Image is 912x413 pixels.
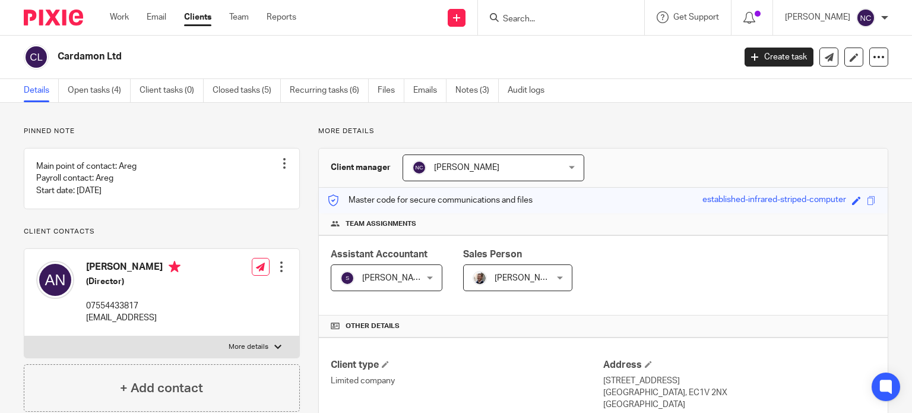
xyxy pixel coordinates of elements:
a: Reports [267,11,296,23]
img: svg%3E [412,160,426,175]
p: 07554433817 [86,300,180,312]
img: Pixie [24,10,83,26]
h4: + Add contact [120,379,203,398]
p: Limited company [331,375,603,387]
span: Team assignments [346,219,416,229]
img: svg%3E [856,8,875,27]
span: [PERSON_NAME] K V [362,274,442,282]
h5: (Director) [86,276,180,288]
span: Assistant Accountant [331,250,427,259]
span: Get Support [673,13,719,21]
h4: Client type [331,359,603,371]
p: [PERSON_NAME] [785,11,850,23]
img: svg%3E [340,271,354,285]
a: Files [378,79,404,102]
h4: Address [603,359,876,371]
h4: [PERSON_NAME] [86,261,180,276]
p: Master code for secure communications and files [328,194,533,206]
a: Team [229,11,249,23]
p: More details [229,342,268,352]
a: Create task [745,48,813,67]
h2: Cardamon Ltd [58,51,593,63]
a: Work [110,11,129,23]
a: Closed tasks (5) [213,79,281,102]
p: [EMAIL_ADDRESS] [86,312,180,324]
p: Pinned note [24,127,300,136]
span: Sales Person [463,250,522,259]
h3: Client manager [331,162,391,174]
a: Notes (3) [455,79,499,102]
span: Other details [346,321,400,331]
p: [STREET_ADDRESS] [603,375,876,387]
a: Audit logs [508,79,553,102]
a: Emails [413,79,446,102]
a: Email [147,11,166,23]
p: [GEOGRAPHIC_DATA] [603,399,876,411]
a: Clients [184,11,211,23]
p: Client contacts [24,227,300,237]
img: Matt%20Circle.png [473,271,487,285]
a: Recurring tasks (6) [290,79,369,102]
input: Search [502,14,609,25]
div: established-infrared-striped-computer [702,194,846,207]
a: Open tasks (4) [68,79,131,102]
a: Client tasks (0) [140,79,204,102]
p: [GEOGRAPHIC_DATA], EC1V 2NX [603,387,876,399]
i: Primary [169,261,180,273]
p: More details [318,127,888,136]
a: Details [24,79,59,102]
span: [PERSON_NAME] [495,274,560,282]
span: [PERSON_NAME] [434,163,499,172]
img: svg%3E [36,261,74,299]
img: svg%3E [24,45,49,70]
